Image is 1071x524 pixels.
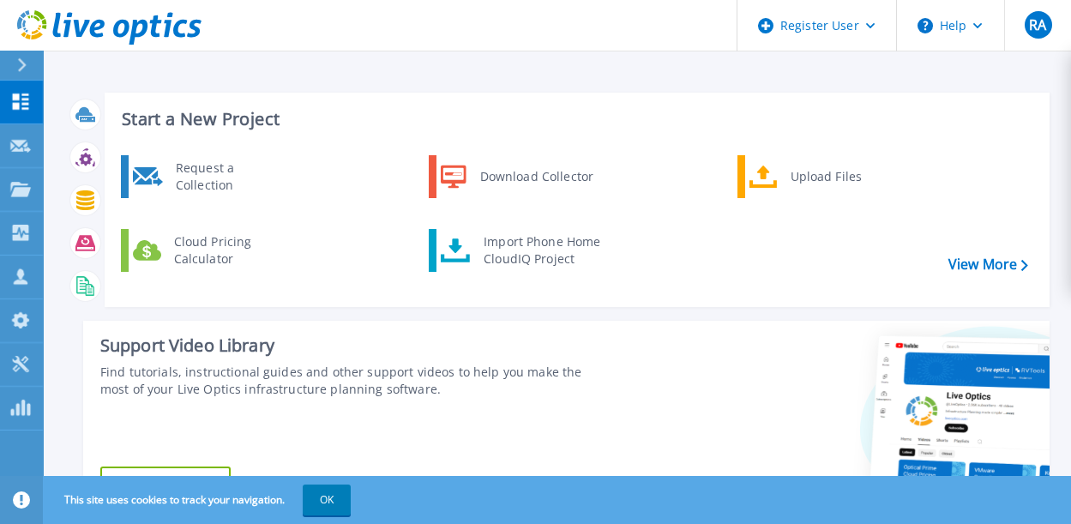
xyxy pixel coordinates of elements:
[100,364,602,398] div: Find tutorials, instructional guides and other support videos to help you make the most of your L...
[47,485,351,515] span: This site uses cookies to track your navigation.
[165,233,292,268] div: Cloud Pricing Calculator
[303,485,351,515] button: OK
[121,229,297,272] a: Cloud Pricing Calculator
[737,155,913,198] a: Upload Files
[1029,18,1046,32] span: RA
[948,256,1028,273] a: View More
[475,233,609,268] div: Import Phone Home CloudIQ Project
[472,160,601,194] div: Download Collector
[100,467,231,501] a: Explore Now!
[100,334,602,357] div: Support Video Library
[429,155,605,198] a: Download Collector
[782,160,909,194] div: Upload Files
[167,160,292,194] div: Request a Collection
[122,110,1027,129] h3: Start a New Project
[121,155,297,198] a: Request a Collection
